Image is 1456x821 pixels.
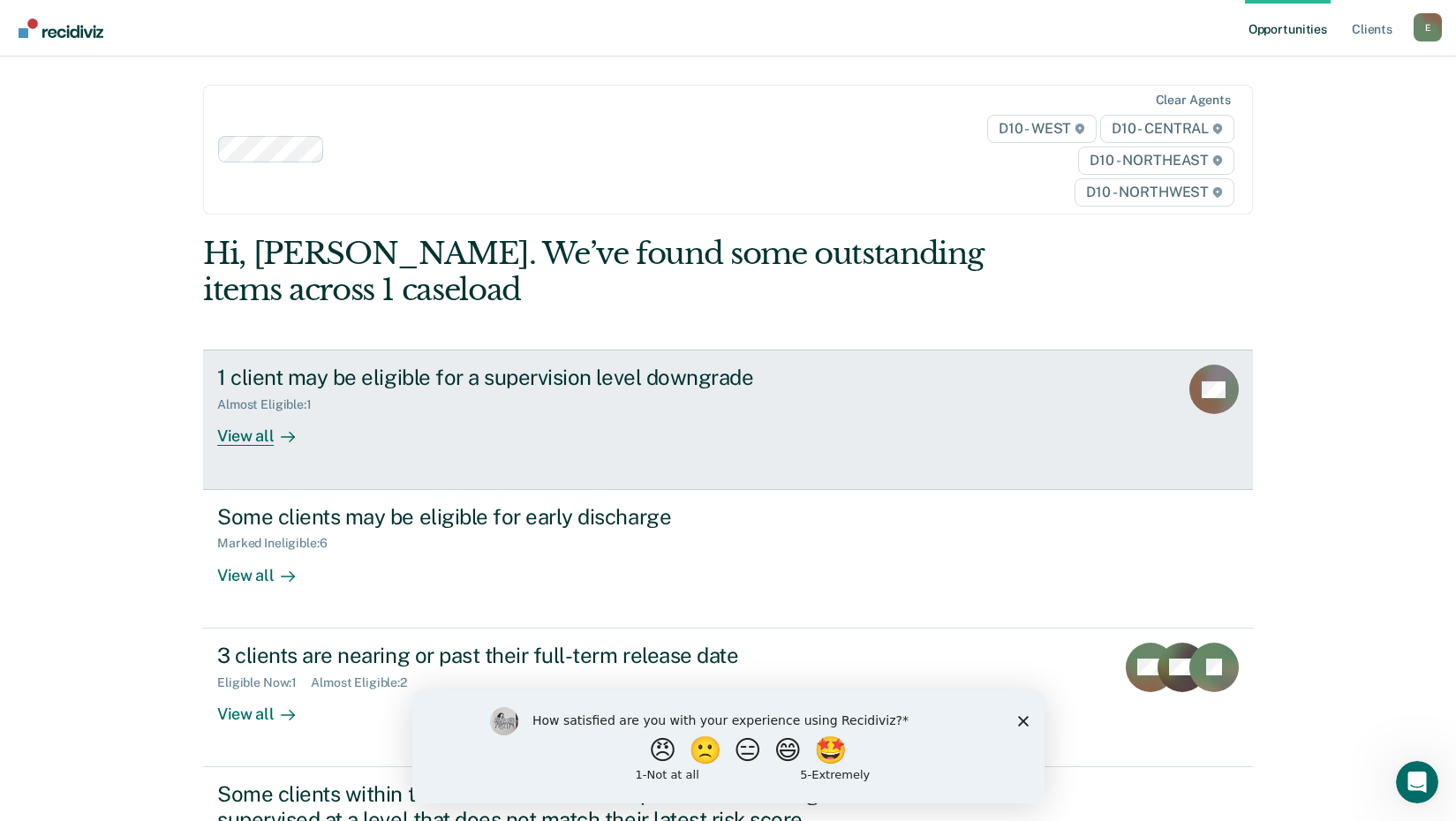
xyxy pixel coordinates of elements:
[217,412,316,447] div: View all
[217,689,316,724] div: View all
[203,490,1253,629] a: Some clients may be eligible for early dischargeMarked Ineligible:6View all
[217,643,837,668] div: 3 clients are nearing or past their full-term release date
[1156,93,1231,108] div: Clear agents
[217,504,837,530] div: Some clients may be eligible for early discharge
[217,536,341,551] div: Marked Ineligible : 6
[1075,178,1233,207] span: D10 - NORTHWEST
[217,675,311,690] div: Eligible Now : 1
[1414,13,1442,41] div: E
[412,689,1045,803] iframe: Survey by Kim from Recidiviz
[217,365,837,390] div: 1 client may be eligible for a supervision level downgrade
[217,551,316,585] div: View all
[217,397,326,412] div: Almost Eligible : 1
[1100,115,1234,143] span: D10 - CENTRAL
[1078,147,1233,175] span: D10 - NORTHEAST
[203,236,1043,308] div: Hi, [PERSON_NAME]. We’ve found some outstanding items across 1 caseload
[1414,13,1442,41] button: Profile dropdown button
[19,19,103,38] img: Recidiviz
[203,629,1253,767] a: 3 clients are nearing or past their full-term release dateEligible Now:1Almost Eligible:2View all
[311,675,421,690] div: Almost Eligible : 2
[1396,761,1438,803] iframe: Intercom live chat
[987,115,1097,143] span: D10 - WEST
[203,350,1253,489] a: 1 client may be eligible for a supervision level downgradeAlmost Eligible:1View all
